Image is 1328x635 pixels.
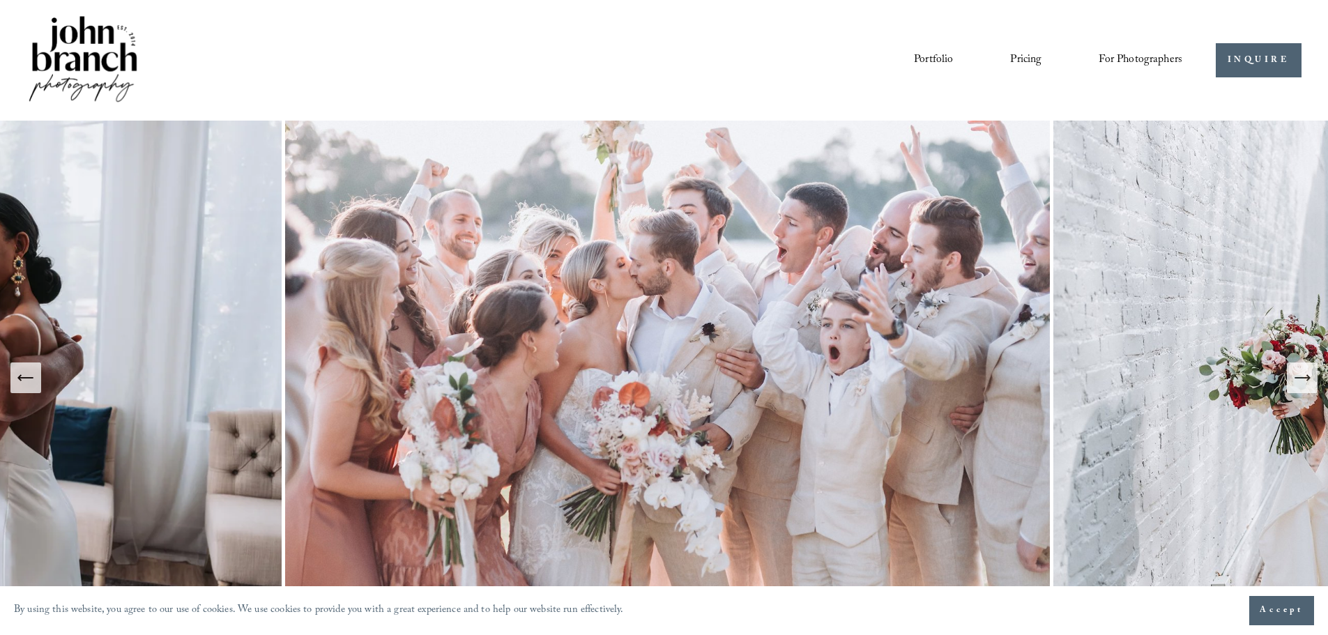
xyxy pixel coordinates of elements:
span: For Photographers [1099,49,1182,71]
a: Pricing [1010,48,1041,72]
a: folder dropdown [1099,48,1182,72]
img: John Branch IV Photography [26,13,139,107]
a: Portfolio [914,48,953,72]
a: INQUIRE [1216,43,1302,77]
button: Accept [1249,596,1314,625]
button: Next Slide [1287,362,1318,393]
button: Previous Slide [10,362,41,393]
p: By using this website, you agree to our use of cookies. We use cookies to provide you with a grea... [14,601,624,621]
span: Accept [1260,604,1304,618]
img: A wedding party celebrating outdoors, featuring a bride and groom kissing amidst cheering bridesm... [282,121,1053,635]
